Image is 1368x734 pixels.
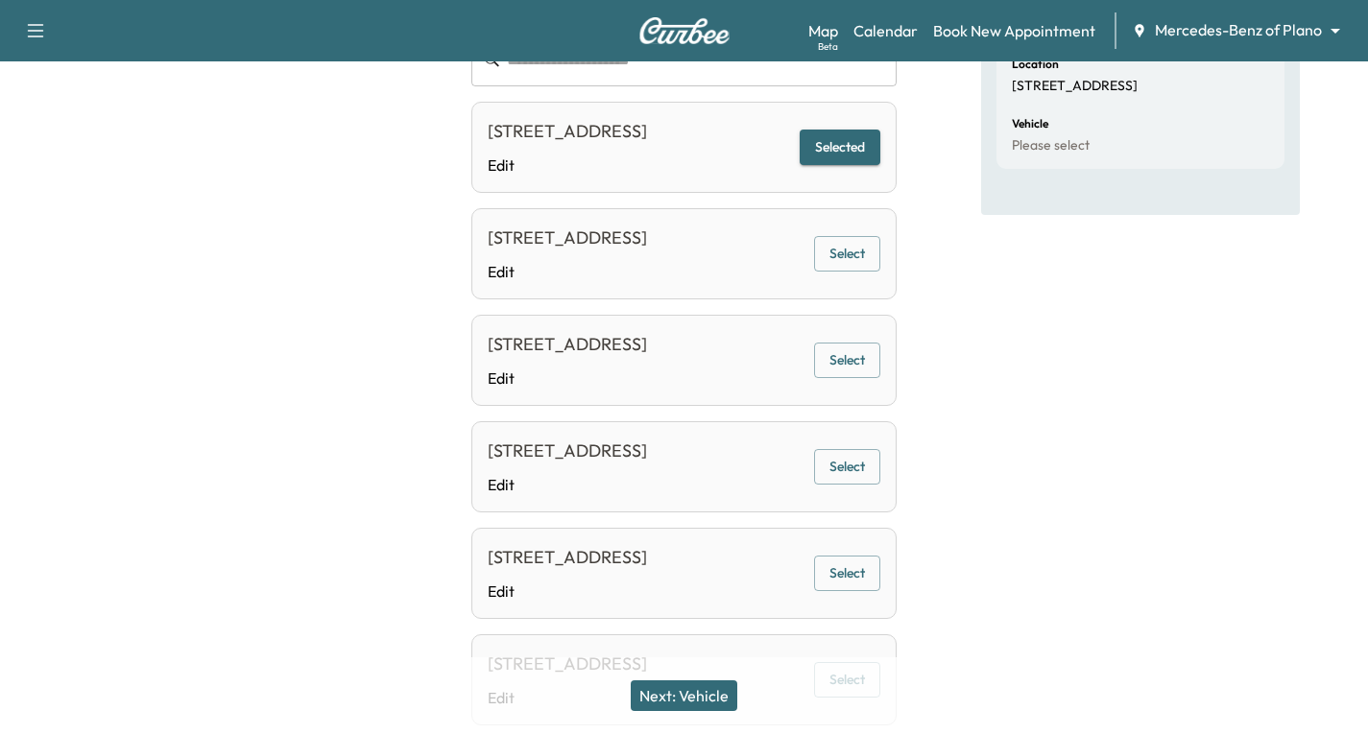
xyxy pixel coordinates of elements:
a: MapBeta [808,19,838,42]
div: [STREET_ADDRESS] [488,118,647,145]
a: Book New Appointment [933,19,1095,42]
h6: Location [1012,59,1059,70]
div: [STREET_ADDRESS] [488,331,647,358]
img: Curbee Logo [638,17,731,44]
a: Edit [488,473,647,496]
div: [STREET_ADDRESS] [488,651,647,677]
button: Next: Vehicle [631,680,737,711]
p: [STREET_ADDRESS] [1012,78,1138,95]
a: Edit [488,154,647,177]
a: Edit [488,367,647,390]
a: Edit [488,580,647,603]
a: Calendar [853,19,918,42]
a: Edit [488,260,647,283]
button: Selected [800,130,880,165]
div: [STREET_ADDRESS] [488,225,647,251]
button: Select [814,556,880,591]
span: Mercedes-Benz of Plano [1155,19,1322,41]
div: [STREET_ADDRESS] [488,544,647,571]
button: Select [814,236,880,272]
p: Please select [1012,137,1090,154]
button: Select [814,343,880,378]
div: [STREET_ADDRESS] [488,438,647,464]
div: Beta [818,39,838,54]
h6: Vehicle [1012,118,1048,130]
button: Select [814,449,880,485]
